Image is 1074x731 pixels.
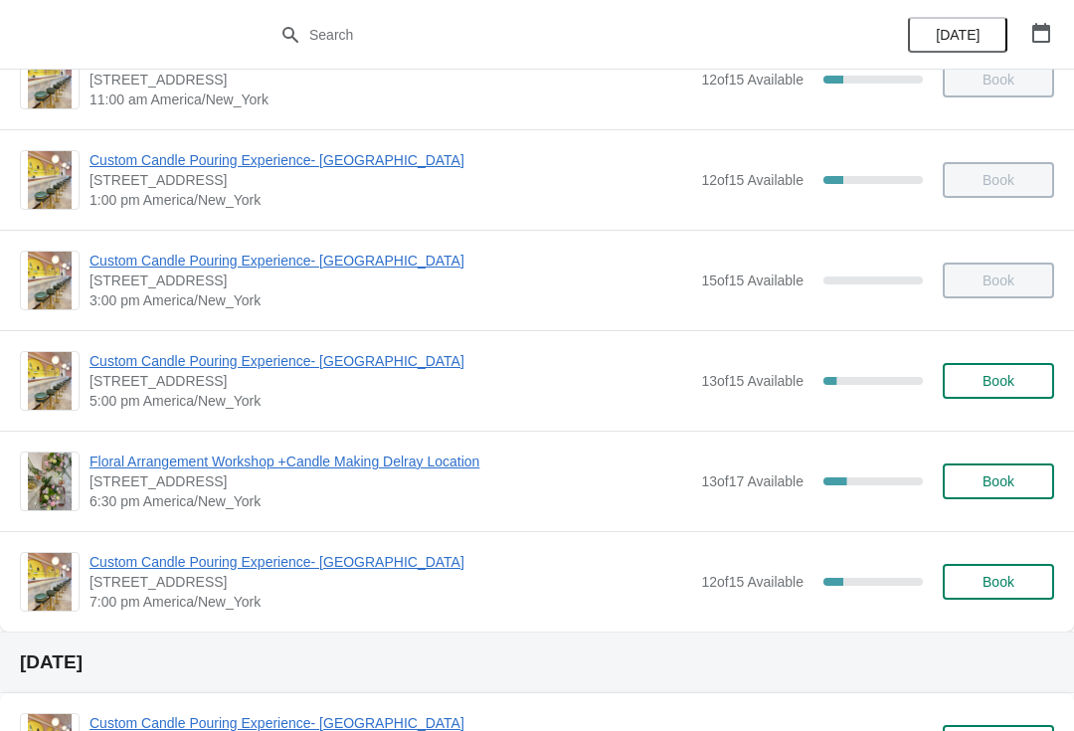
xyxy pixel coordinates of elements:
span: 12 of 15 Available [701,574,804,590]
span: 12 of 15 Available [701,72,804,88]
span: 13 of 15 Available [701,373,804,389]
span: [STREET_ADDRESS] [89,271,691,290]
span: 13 of 17 Available [701,473,804,489]
span: Book [983,373,1014,389]
span: [STREET_ADDRESS] [89,371,691,391]
span: [STREET_ADDRESS] [89,170,691,190]
h2: [DATE] [20,652,1054,672]
span: 12 of 15 Available [701,172,804,188]
img: Custom Candle Pouring Experience- Delray Beach | 415 East Atlantic Avenue, Delray Beach, FL, USA ... [28,151,72,209]
button: Book [943,463,1054,499]
span: Custom Candle Pouring Experience- [GEOGRAPHIC_DATA] [89,552,691,572]
span: 3:00 pm America/New_York [89,290,691,310]
span: 1:00 pm America/New_York [89,190,691,210]
button: [DATE] [908,17,1007,53]
img: Custom Candle Pouring Experience- Delray Beach | 415 East Atlantic Avenue, Delray Beach, FL, USA ... [28,352,72,410]
input: Search [308,17,805,53]
span: Book [983,574,1014,590]
span: 7:00 pm America/New_York [89,592,691,612]
span: Custom Candle Pouring Experience- [GEOGRAPHIC_DATA] [89,351,691,371]
button: Book [943,564,1054,600]
span: 11:00 am America/New_York [89,90,691,109]
span: 5:00 pm America/New_York [89,391,691,411]
span: 15 of 15 Available [701,273,804,288]
span: [DATE] [936,27,980,43]
span: Book [983,473,1014,489]
img: Custom Candle Pouring Experience- Delray Beach | 415 East Atlantic Avenue, Delray Beach, FL, USA ... [28,252,72,309]
span: [STREET_ADDRESS] [89,572,691,592]
img: Floral Arrangement Workshop +Candle Making Delray Location | 415 East Atlantic Avenue, Delray Bea... [28,453,72,510]
span: 6:30 pm America/New_York [89,491,691,511]
button: Book [943,363,1054,399]
span: Floral Arrangement Workshop +Candle Making Delray Location [89,452,691,471]
span: Custom Candle Pouring Experience- [GEOGRAPHIC_DATA] [89,251,691,271]
span: Custom Candle Pouring Experience- [GEOGRAPHIC_DATA] [89,150,691,170]
span: [STREET_ADDRESS] [89,70,691,90]
img: Custom Candle Pouring Experience- Delray Beach | 415 East Atlantic Avenue, Delray Beach, FL, USA ... [28,553,72,611]
img: Custom Candle Pouring Experience- Delray Beach | 415 East Atlantic Avenue, Delray Beach, FL, USA ... [28,51,72,108]
span: [STREET_ADDRESS] [89,471,691,491]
